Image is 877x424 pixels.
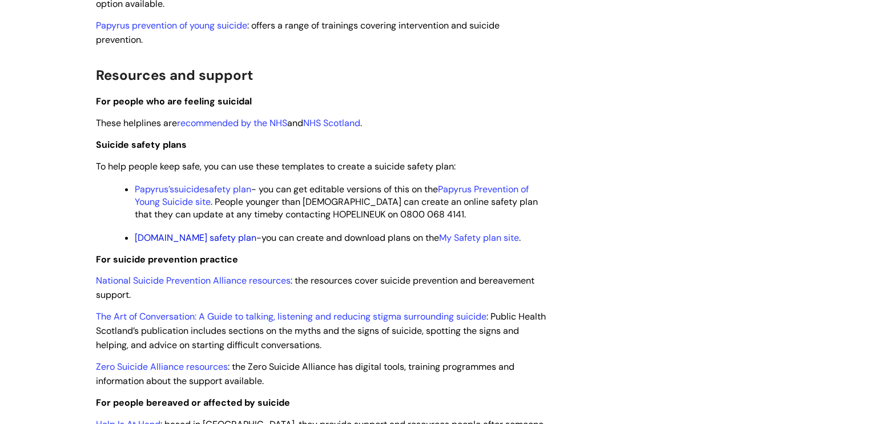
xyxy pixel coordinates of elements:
span: To help people keep safe, you can use these templates to create a suicide safety plan: [96,160,456,172]
span: Suicide safety plans [96,139,187,151]
span: : Public Health Scotland’s publication includes sections on the myths and the signs of suicide, s... [96,310,546,351]
a: NHS Scotland [303,117,360,129]
a: Papyrus’ssuicidesafety plan [135,183,251,195]
span: These helplines are and . [96,117,362,129]
a: Papyrus prevention of young suicide [96,19,247,31]
span: For people who are feeling suicidal [96,95,252,107]
span: - you can get e [135,183,315,195]
span: - [135,232,521,244]
a: recommended by the NHS [177,117,287,129]
a: [DOMAIN_NAME] safety plan [135,232,256,244]
span: For people bereaved or affected by suicide [96,397,290,409]
a: My Safety plan site [439,232,519,244]
a: Papyrus Prevention of Young Suicide site [135,183,531,208]
span: by contacting HOPELINEUK on 0800 068 4141. [273,208,466,220]
span: Resources and support [96,66,253,84]
span: suicide [174,183,204,195]
span: ditable versions of this on the . [135,183,531,208]
span: you can create and download plans on the . [262,232,521,244]
span: For suicide prevention practice [96,253,238,265]
a: Zero Suicide Alliance resources [96,361,228,373]
a: National Suicide Prevention Alliance resources [96,274,291,286]
a: The Art of Conversation: A Guide to talking, listening and reducing stigma surrounding suicide [96,310,486,322]
span: : the resources cover suicide prevention and bereavement support. [96,274,534,301]
span: People younger than [DEMOGRAPHIC_DATA] can create an online safety plan that they can update at a... [135,196,540,220]
span: : offers a range of trainings covering intervention and suicide prevention. [96,19,500,46]
span: : the Zero Suicide Alliance has digital tools, training programmes and information about the supp... [96,361,514,387]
